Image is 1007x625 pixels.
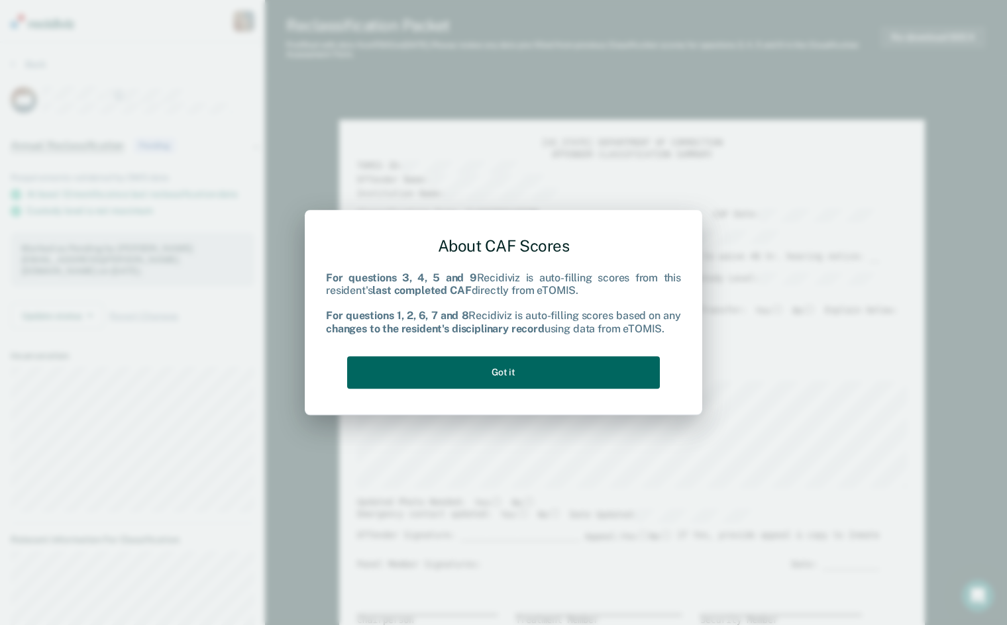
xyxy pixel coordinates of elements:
[326,271,477,284] b: For questions 3, 4, 5 and 9
[326,226,681,266] div: About CAF Scores
[372,284,471,297] b: last completed CAF
[326,271,681,335] div: Recidiviz is auto-filling scores from this resident's directly from eTOMIS. Recidiviz is auto-fil...
[326,310,468,322] b: For questions 1, 2, 6, 7 and 8
[326,322,545,335] b: changes to the resident's disciplinary record
[347,356,660,389] button: Got it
